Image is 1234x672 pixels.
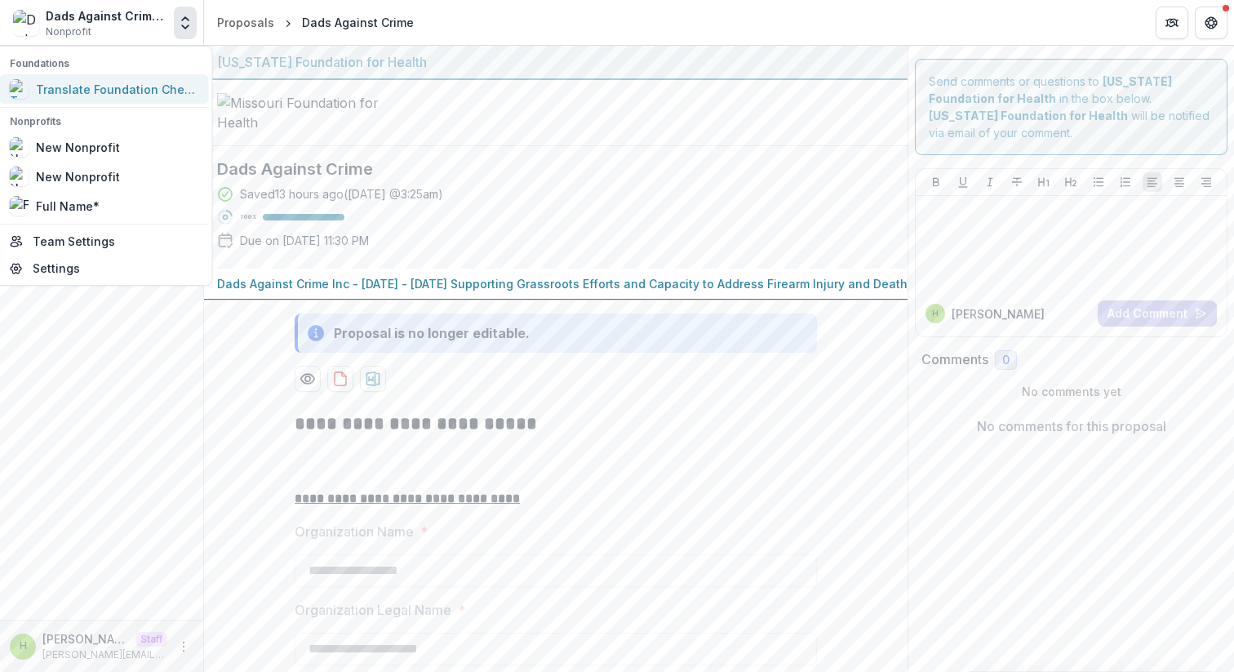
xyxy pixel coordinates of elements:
div: Himanshu [20,641,27,652]
p: Organization Name [295,522,414,541]
p: No comments for this proposal [977,416,1166,436]
img: Missouri Foundation for Health [217,93,380,132]
p: Organization Legal Name [295,600,451,620]
button: Italicize [980,172,1000,192]
button: Align Right [1196,172,1216,192]
button: download-proposal [327,366,353,392]
button: Ordered List [1116,172,1135,192]
h2: Comments [921,352,988,367]
button: Preview 0b0ab2f3-25ed-42f0-99f8-e4c92e27cb5f-0.pdf [295,366,321,392]
button: Heading 2 [1061,172,1081,192]
div: Dads Against Crime Inc [46,7,167,24]
button: Bold [926,172,946,192]
button: Underline [953,172,973,192]
p: 100 % [240,211,256,223]
h2: Dads Against Crime [217,159,868,179]
strong: [US_STATE] Foundation for Health [929,109,1128,122]
p: No comments yet [921,383,1221,400]
a: Proposals [211,11,281,34]
button: Bullet List [1089,172,1108,192]
button: Strike [1007,172,1027,192]
p: Dads Against Crime Inc - [DATE] - [DATE] Supporting Grassroots Efforts and Capacity to Address Fi... [217,275,961,292]
button: Get Help [1195,7,1227,39]
button: Open entity switcher [174,7,197,39]
span: Nonprofit [46,24,91,39]
button: More [174,637,193,656]
button: download-proposal [360,366,386,392]
span: 0 [1002,354,1010,367]
p: [PERSON_NAME] [42,630,129,648]
img: Dads Against Crime Inc [13,10,39,36]
div: [US_STATE] Foundation for Health [217,52,894,72]
div: Himanshu [932,309,939,318]
button: Heading 1 [1034,172,1054,192]
p: Due on [DATE] 11:30 PM [240,232,369,249]
div: Proposals [217,14,274,31]
p: Staff [135,632,167,647]
div: Saved 13 hours ago ( [DATE] @ 3:25am ) [240,185,443,202]
p: [PERSON_NAME] [952,305,1045,323]
button: Align Center [1170,172,1189,192]
div: Dads Against Crime [302,14,414,31]
nav: breadcrumb [211,11,420,34]
button: Align Left [1143,172,1162,192]
button: Partners [1156,7,1188,39]
p: [PERSON_NAME][EMAIL_ADDRESS][DOMAIN_NAME] [42,648,167,662]
div: Proposal is no longer editable. [334,323,530,343]
div: Send comments or questions to in the box below. will be notified via email of your comment. [915,59,1227,155]
button: Add Comment [1098,300,1217,327]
